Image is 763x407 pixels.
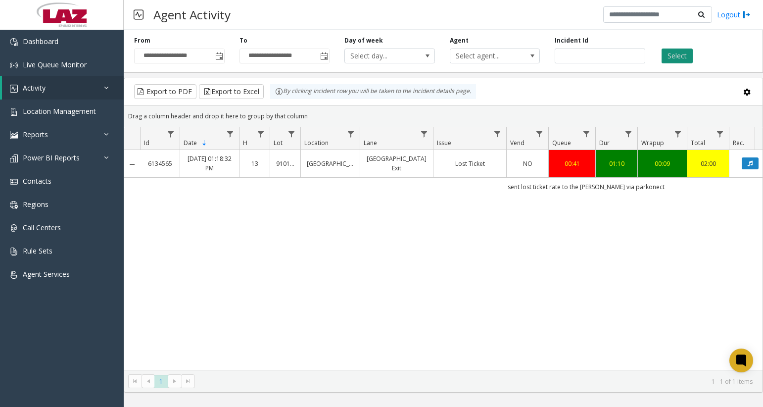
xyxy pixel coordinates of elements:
span: Live Queue Monitor [23,60,87,69]
span: Rec. [733,139,744,147]
span: Wrapup [641,139,664,147]
img: 'icon' [10,38,18,46]
span: Location Management [23,106,96,116]
span: Dashboard [23,37,58,46]
a: Logout [717,9,751,20]
a: H Filter Menu [254,127,268,141]
div: Drag a column header and drop it here to group by that column [124,107,763,125]
a: [DATE] 01:18:32 PM [186,154,233,173]
img: 'icon' [10,178,18,186]
img: 'icon' [10,224,18,232]
img: logout [743,9,751,20]
a: 00:09 [644,159,681,168]
label: Incident Id [555,36,588,45]
span: Lane [364,139,377,147]
span: Dur [599,139,610,147]
img: infoIcon.svg [275,88,283,96]
button: Export to Excel [199,84,264,99]
a: Queue Filter Menu [580,127,593,141]
a: 13 [245,159,264,168]
a: 02:00 [693,159,723,168]
a: 01:10 [602,159,631,168]
a: Lane Filter Menu [418,127,431,141]
a: [GEOGRAPHIC_DATA] Exit [366,154,427,173]
div: Data table [124,127,763,370]
img: pageIcon [134,2,143,27]
a: 6134565 [146,159,174,168]
span: Queue [552,139,571,147]
span: H [243,139,247,147]
a: Id Filter Menu [164,127,178,141]
span: Rule Sets [23,246,52,255]
div: By clicking Incident row you will be taken to the incident details page. [270,84,476,99]
a: Activity [2,76,124,100]
a: Location Filter Menu [344,127,358,141]
span: Agent Services [23,269,70,279]
a: [GEOGRAPHIC_DATA] [307,159,354,168]
a: 00:41 [555,159,589,168]
span: Date [184,139,197,147]
span: Toggle popup [318,49,329,63]
span: Contacts [23,176,51,186]
a: NO [513,159,542,168]
button: Select [662,49,693,63]
span: Regions [23,200,48,209]
kendo-pager-info: 1 - 1 of 1 items [201,377,753,386]
img: 'icon' [10,271,18,279]
span: Sortable [200,139,208,147]
img: 'icon' [10,248,18,255]
a: Wrapup Filter Menu [671,127,685,141]
span: Select agent... [450,49,522,63]
a: 910133 [276,159,294,168]
span: Select day... [345,49,416,63]
a: Collapse Details [124,160,140,168]
img: 'icon' [10,201,18,209]
label: From [134,36,150,45]
label: Agent [450,36,469,45]
span: Toggle popup [213,49,224,63]
label: Day of week [344,36,383,45]
img: 'icon' [10,85,18,93]
span: Location [304,139,329,147]
span: NO [523,159,532,168]
a: Lot Filter Menu [285,127,298,141]
img: 'icon' [10,131,18,139]
a: Dur Filter Menu [622,127,635,141]
span: Reports [23,130,48,139]
label: To [239,36,247,45]
a: Vend Filter Menu [533,127,546,141]
span: Vend [510,139,525,147]
a: Lost Ticket [439,159,500,168]
h3: Agent Activity [148,2,236,27]
span: Lot [274,139,283,147]
a: Issue Filter Menu [491,127,504,141]
span: Issue [437,139,451,147]
img: 'icon' [10,108,18,116]
span: Id [144,139,149,147]
span: Page 1 [154,375,168,388]
img: 'icon' [10,61,18,69]
a: Date Filter Menu [224,127,237,141]
img: 'icon' [10,154,18,162]
button: Export to PDF [134,84,196,99]
span: Power BI Reports [23,153,80,162]
span: Total [691,139,705,147]
span: Activity [23,83,46,93]
span: Call Centers [23,223,61,232]
a: Total Filter Menu [714,127,727,141]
